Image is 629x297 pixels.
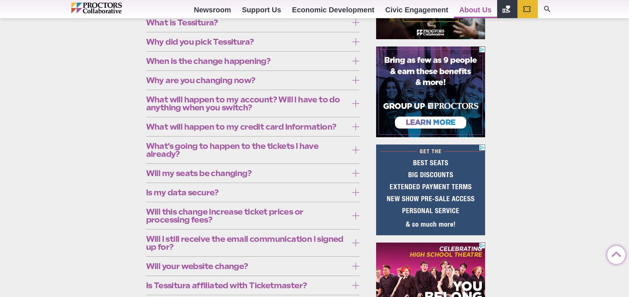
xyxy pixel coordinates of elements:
[146,262,348,270] span: Will your website change?
[376,145,485,235] iframe: Advertisement
[376,46,485,137] iframe: Advertisement
[607,246,622,261] a: Back to Top
[146,208,348,224] span: Will this change increase ticket prices or processing fees?
[146,123,348,131] span: What will happen to my credit card information?
[146,38,348,46] span: Why did you pick Tessitura?
[146,19,348,27] span: What is Tessitura?
[146,169,348,177] span: Will my seats be changing?
[71,3,153,13] img: Proctors logo
[146,57,348,65] span: When is the change happening?
[146,188,348,196] span: Is my data secure?
[146,76,348,84] span: Why are you changing now?
[146,142,348,158] span: What’s going to happen to the tickets I have already?
[146,281,348,289] span: Is Tessitura affiliated with Ticketmaster?
[146,95,348,111] span: What will happen to my account? Will I have to do anything when you switch?
[146,235,348,251] span: Will I still receive the email communication I signed up for?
